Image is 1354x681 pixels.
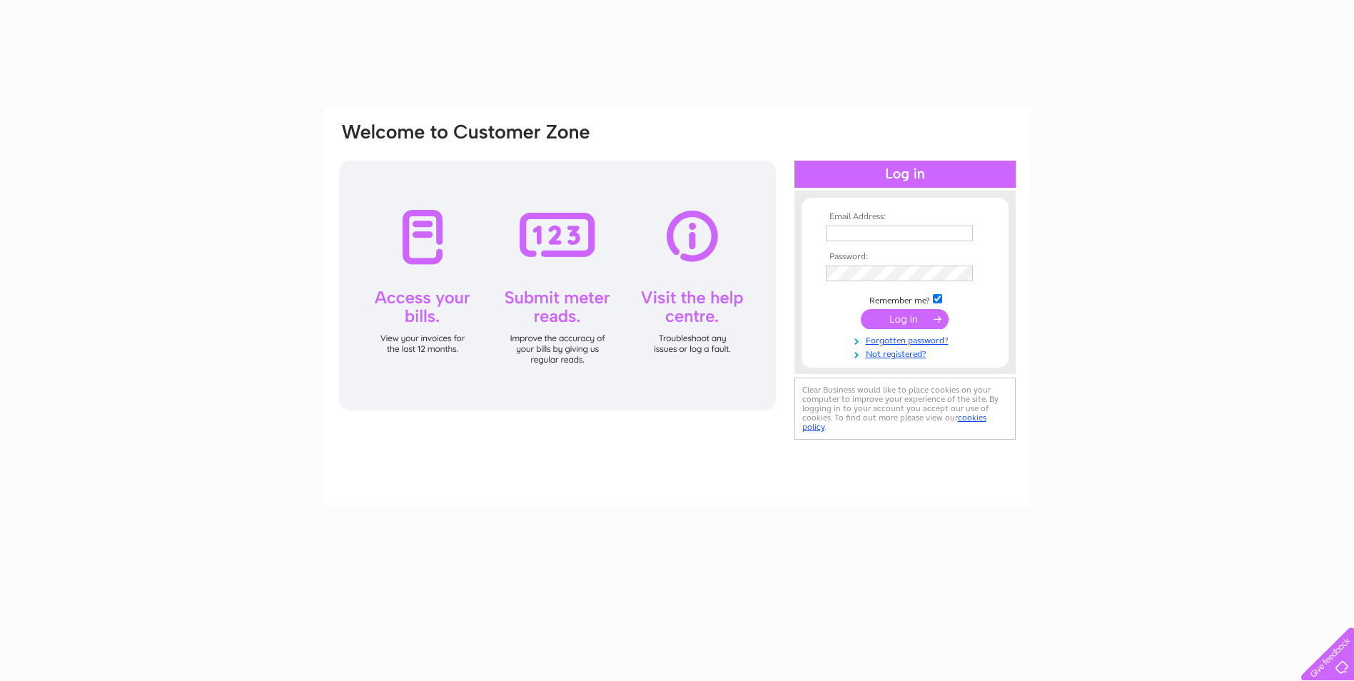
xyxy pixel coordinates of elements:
[822,292,988,306] td: Remember me?
[822,212,988,222] th: Email Address:
[802,413,986,432] a: cookies policy
[822,252,988,262] th: Password:
[826,346,988,360] a: Not registered?
[826,333,988,346] a: Forgotten password?
[794,378,1016,440] div: Clear Business would like to place cookies on your computer to improve your experience of the sit...
[861,309,949,329] input: Submit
